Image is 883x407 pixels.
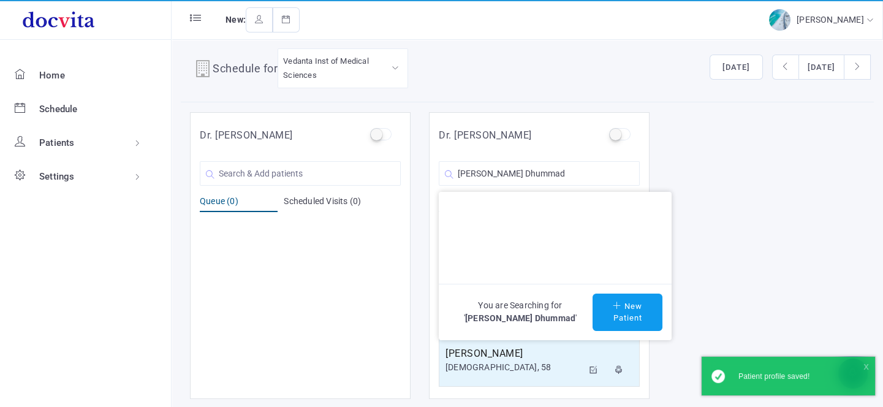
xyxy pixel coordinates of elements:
span: [PERSON_NAME] [797,15,867,25]
span: Patients [39,137,75,148]
div: Vedanta Inst of Medical Sciences [283,54,403,83]
div: Queue (0) [200,195,278,212]
span: Settings [39,171,75,182]
span: Home [39,70,65,81]
button: [DATE] [798,55,844,80]
div: [DEMOGRAPHIC_DATA], 58 [445,361,583,374]
span: You are Searching for ' ' [448,299,593,325]
h5: Dr. [PERSON_NAME] [439,128,532,143]
button: New Patient [593,294,662,331]
div: Scheduled Visits (0) [284,195,401,212]
h5: Dr. [PERSON_NAME] [200,128,293,143]
h4: Schedule for [213,60,278,80]
button: [DATE] [710,55,763,80]
img: img-2.jpg [769,9,790,31]
span: Patient profile saved! [738,372,809,381]
span: New: [225,15,246,25]
input: Search & Add patients [200,161,401,186]
span: [PERSON_NAME] Dhummad [465,313,575,323]
h5: [PERSON_NAME] [445,346,583,361]
input: Search & Add patients [439,161,640,186]
span: Schedule [39,104,78,115]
